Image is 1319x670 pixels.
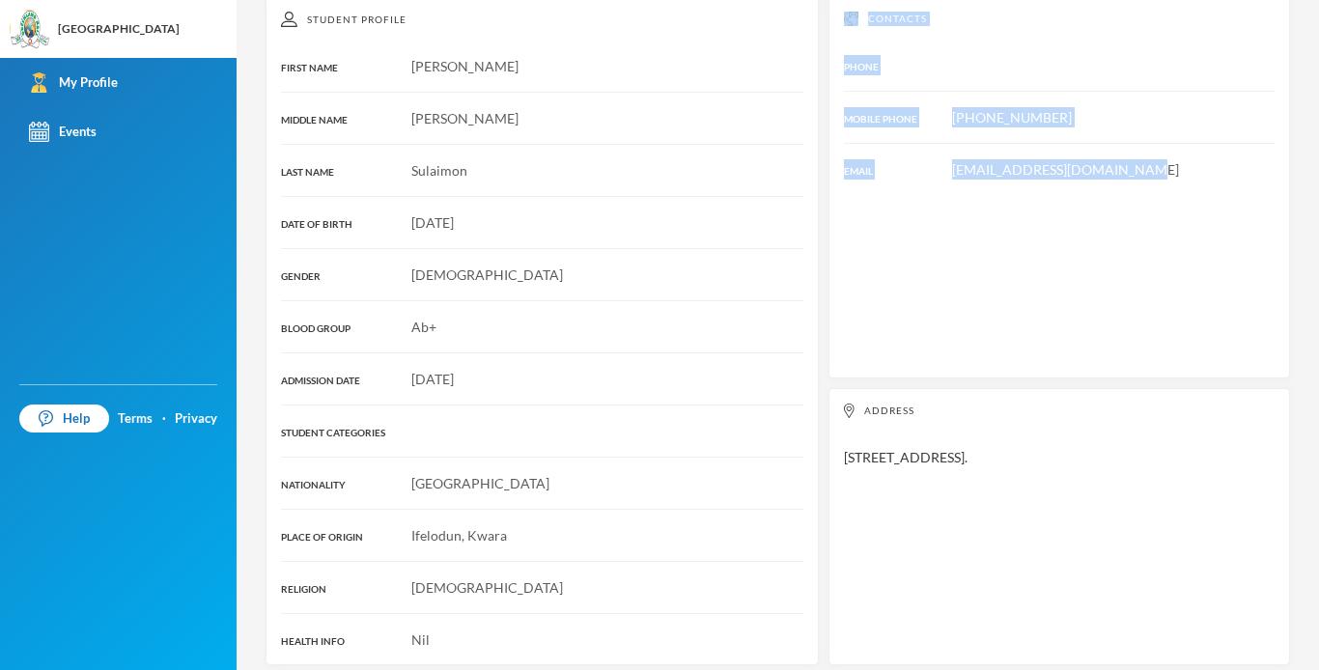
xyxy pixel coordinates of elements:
span: [DEMOGRAPHIC_DATA] [411,579,563,596]
div: Events [29,122,97,142]
span: [PHONE_NUMBER] [952,109,1072,126]
a: Help [19,405,109,433]
div: Student Profile [281,12,803,27]
span: [EMAIL_ADDRESS][DOMAIN_NAME] [952,161,1179,178]
div: · [162,409,166,429]
div: Address [844,404,1275,418]
span: Sulaimon [411,162,467,179]
span: [PERSON_NAME] [411,110,519,126]
div: [GEOGRAPHIC_DATA] [58,20,180,38]
span: [DATE] [411,214,454,231]
span: Nil [411,631,430,648]
span: Ab+ [411,319,436,335]
span: Ifelodun, Kwara [411,527,507,544]
img: logo [11,11,49,49]
span: [DEMOGRAPHIC_DATA] [411,266,563,283]
a: Privacy [175,409,217,429]
div: My Profile [29,72,118,93]
a: Terms [118,409,153,429]
div: Contacts [844,12,1275,26]
div: [STREET_ADDRESS]. [828,388,1290,666]
span: [DATE] [411,371,454,387]
span: PHONE [844,61,879,72]
span: [PERSON_NAME] [411,58,519,74]
span: [GEOGRAPHIC_DATA] [411,475,549,491]
span: STUDENT CATEGORIES [281,427,385,438]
